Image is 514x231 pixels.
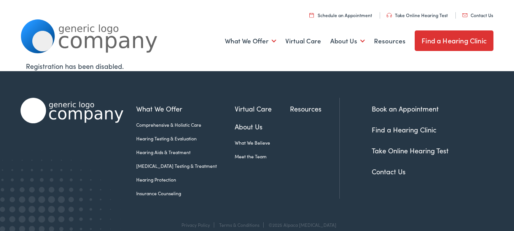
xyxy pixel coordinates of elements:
img: utility icon [462,13,468,17]
a: Contact Us [462,12,493,18]
a: [MEDICAL_DATA] Testing & Treatment [136,162,235,169]
div: ©2025 Alpaca [MEDICAL_DATA] [265,222,336,228]
a: Resources [374,27,406,55]
a: Find a Hearing Clinic [415,30,493,51]
div: Registration has been disabled. [26,61,489,71]
a: Take Online Hearing Test [372,146,449,155]
img: utility icon [387,13,392,18]
a: What We Offer [136,104,235,114]
a: Terms & Conditions [219,221,259,228]
a: Contact Us [372,167,406,176]
a: Privacy Policy [181,221,210,228]
a: Insurance Counseling [136,190,235,197]
a: Comprehensive & Holistic Care [136,121,235,128]
a: Take Online Hearing Test [387,12,448,18]
a: Virtual Care [235,104,290,114]
a: Hearing Protection [136,176,235,183]
img: utility icon [309,13,314,18]
img: Alpaca Audiology [21,98,123,123]
a: Book an Appointment [372,104,439,113]
a: Schedule an Appointment [309,12,372,18]
a: Hearing Testing & Evaluation [136,135,235,142]
a: What We Offer [225,27,276,55]
a: Hearing Aids & Treatment [136,149,235,156]
a: Find a Hearing Clinic [372,125,436,134]
a: Meet the Team [235,153,290,160]
a: Virtual Care [285,27,321,55]
a: Resources [290,104,339,114]
a: About Us [330,27,365,55]
a: About Us [235,121,290,132]
a: What We Believe [235,139,290,146]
